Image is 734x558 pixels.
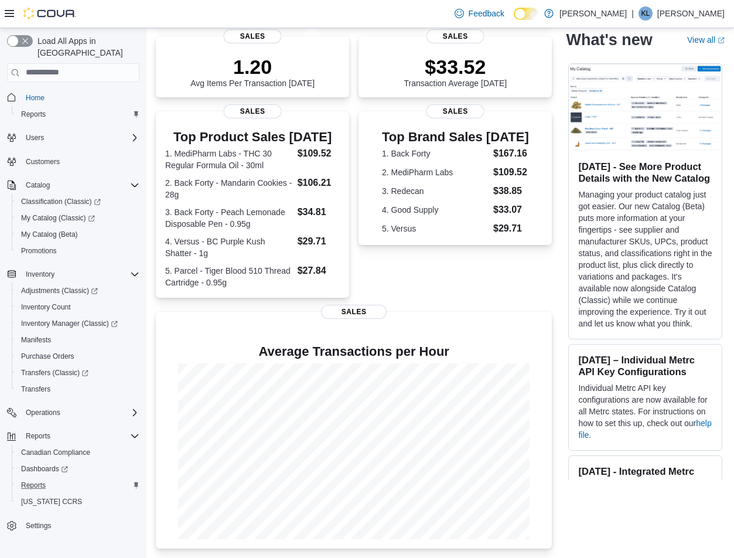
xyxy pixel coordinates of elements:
dt: 2. MediPharm Labs [382,166,489,178]
span: Canadian Compliance [21,448,90,457]
dt: 4. Versus - BC Purple Kush Shatter - 1g [165,236,293,259]
span: [US_STATE] CCRS [21,497,82,506]
span: Reports [21,481,46,490]
p: Individual Metrc API key configurations are now available for all Metrc states. For instructions ... [578,382,712,441]
a: Transfers (Classic) [16,366,93,380]
span: Canadian Compliance [16,445,139,460]
a: Inventory Manager (Classic) [12,315,144,332]
dd: $167.16 [493,147,529,161]
a: Reports [16,107,50,121]
span: Reports [21,110,46,119]
h2: What's new [566,30,652,49]
button: Operations [21,406,65,420]
span: Catalog [21,178,139,192]
dd: $38.85 [493,184,529,198]
span: Adjustments (Classic) [21,286,98,295]
button: [US_STATE] CCRS [12,494,144,510]
a: Canadian Compliance [16,445,95,460]
span: Customers [21,154,139,169]
h3: [DATE] – Individual Metrc API Key Configurations [578,354,712,377]
span: Inventory Count [21,302,71,312]
dt: 2. Back Forty - Mandarin Cookies - 28g [165,177,293,200]
span: Home [21,90,139,105]
span: KL [641,6,650,21]
span: Catalog [26,181,50,190]
span: Dashboards [16,462,139,476]
h4: Average Transactions per Hour [165,345,542,359]
span: Inventory Count [16,300,139,314]
span: Purchase Orders [16,349,139,363]
p: 1.20 [190,55,315,79]
span: Manifests [16,333,139,347]
span: Operations [26,408,60,417]
button: Promotions [12,243,144,259]
a: Inventory Manager (Classic) [16,317,122,331]
span: Purchase Orders [21,352,74,361]
span: Users [26,133,44,142]
span: Washington CCRS [16,495,139,509]
span: My Catalog (Classic) [16,211,139,225]
span: Home [26,93,45,103]
h3: Top Brand Sales [DATE] [382,130,529,144]
a: Feedback [450,2,509,25]
button: Reports [12,106,144,123]
span: Inventory Manager (Classic) [16,317,139,331]
dd: $109.52 [298,147,340,161]
span: Classification (Classic) [21,197,101,206]
a: Manifests [16,333,56,347]
button: Home [2,89,144,106]
a: Transfers (Classic) [12,365,144,381]
button: Inventory [2,266,144,283]
span: Inventory [21,267,139,281]
a: help file [578,418,711,440]
dt: 3. Redecan [382,185,489,197]
a: My Catalog (Classic) [12,210,144,226]
span: Promotions [16,244,139,258]
a: Reports [16,478,50,492]
button: Reports [12,477,144,494]
button: Reports [2,428,144,444]
dd: $106.21 [298,176,340,190]
span: Feedback [469,8,504,19]
span: Settings [26,521,51,530]
span: Inventory Manager (Classic) [21,319,118,328]
a: Transfers [16,382,55,396]
span: Sales [321,305,387,319]
h3: [DATE] - Integrated Metrc Transfers Coming Soon [578,465,712,489]
div: Avg Items Per Transaction [DATE] [190,55,315,88]
dt: 1. MediPharm Labs - THC 30 Regular Formula Oil - 30ml [165,148,293,171]
span: Promotions [21,246,57,256]
dd: $34.81 [298,205,340,219]
dt: 5. Parcel - Tiger Blood 510 Thread Cartridge - 0.95g [165,265,293,288]
span: My Catalog (Beta) [21,230,78,239]
div: Transaction Average [DATE] [404,55,507,88]
dd: $29.71 [493,222,529,236]
p: [PERSON_NAME] [559,6,627,21]
span: Customers [26,157,60,166]
button: My Catalog (Beta) [12,226,144,243]
span: Sales [224,29,282,43]
a: Customers [21,155,64,169]
input: Dark Mode [514,8,538,20]
h3: [DATE] - See More Product Details with the New Catalog [578,161,712,184]
dd: $29.71 [298,234,340,249]
dt: 4. Good Supply [382,204,489,216]
a: Classification (Classic) [16,195,105,209]
dd: $109.52 [493,165,529,179]
a: Dashboards [12,461,144,477]
span: Dashboards [21,464,68,474]
span: Transfers [21,385,50,394]
span: Transfers [16,382,139,396]
span: My Catalog (Classic) [21,213,95,223]
dt: 5. Versus [382,223,489,234]
span: Inventory [26,270,54,279]
p: [PERSON_NAME] [657,6,725,21]
a: Promotions [16,244,62,258]
p: | [631,6,634,21]
span: Users [21,131,139,145]
a: Settings [21,519,56,533]
span: Transfers (Classic) [16,366,139,380]
a: Home [21,91,49,105]
dd: $27.84 [298,264,340,278]
div: Kevin Legge [639,6,653,21]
